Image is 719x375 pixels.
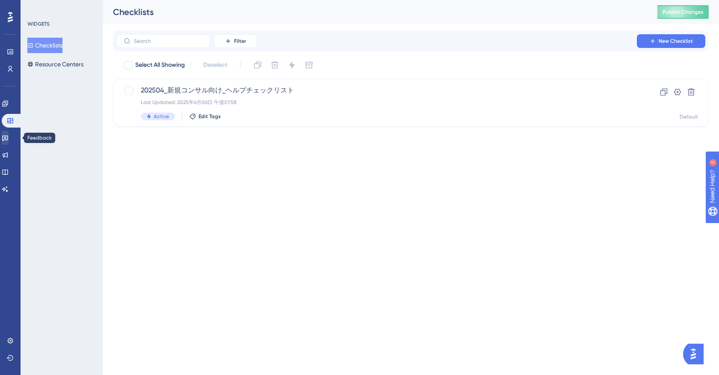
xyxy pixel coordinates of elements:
span: Need Help? [20,2,53,12]
button: Publish Changes [657,5,709,19]
span: Filter [234,38,246,45]
div: Default [680,113,698,120]
input: Search [134,38,203,44]
div: WIDGETS [27,21,50,27]
button: Deselect [196,57,235,73]
div: 4 [59,4,62,11]
span: Active [154,113,169,120]
span: Deselect [203,60,227,70]
div: Checklists [113,6,636,18]
span: 202504_新規コンサル向け_ヘルプチェックリスト [141,85,612,95]
iframe: UserGuiding AI Assistant Launcher [683,341,709,367]
button: Filter [214,34,257,48]
span: Select All Showing [135,60,185,70]
button: Checklists [27,38,62,53]
button: Resource Centers [27,57,83,72]
span: Edit Tags [199,113,221,120]
div: Last Updated: 2025年6月06日 午後01:58 [141,99,612,106]
span: New Checklist [659,38,693,45]
span: Publish Changes [663,9,704,15]
button: New Checklist [637,34,705,48]
button: Edit Tags [189,113,221,120]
